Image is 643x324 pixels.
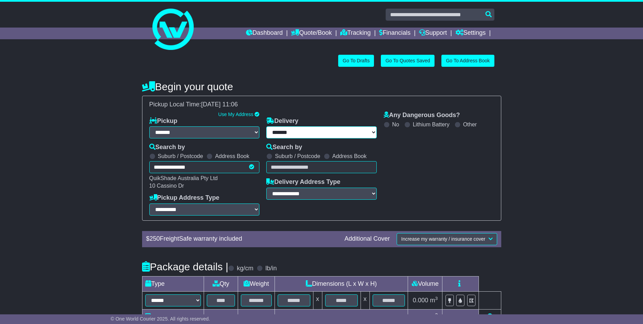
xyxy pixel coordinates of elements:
label: Suburb / Postcode [275,153,320,159]
label: Any Dangerous Goods? [384,112,460,119]
button: Increase my warranty / insurance cover [397,233,497,245]
div: $ FreightSafe warranty included [143,235,341,243]
span: 10 Cassino Dr [149,183,184,189]
label: Lithium Battery [413,121,450,128]
h4: Package details | [142,261,228,272]
span: m [430,313,438,320]
label: Pickup Address Type [149,194,219,202]
label: Search by [266,144,302,151]
td: Qty [204,276,238,291]
a: Go To Address Book [441,55,494,67]
td: x [313,291,322,309]
h4: Begin your quote [142,81,501,92]
span: 0 [245,313,248,320]
a: Financials [379,28,410,39]
label: Pickup [149,117,178,125]
label: Address Book [332,153,367,159]
span: 0.000 [413,313,428,320]
a: Dashboard [246,28,283,39]
td: Dimensions (L x W x H) [275,276,408,291]
label: Suburb / Postcode [158,153,203,159]
label: Address Book [215,153,249,159]
a: Go To Drafts [338,55,374,67]
td: Volume [408,276,442,291]
span: 0.000 [413,297,428,304]
sup: 3 [435,312,438,317]
label: No [392,121,399,128]
a: Go To Quotes Saved [381,55,435,67]
td: Weight [238,276,275,291]
span: 250 [150,235,160,242]
span: © One World Courier 2025. All rights reserved. [111,316,210,322]
a: Quote/Book [291,28,332,39]
a: Tracking [340,28,371,39]
label: Delivery Address Type [266,178,340,186]
label: kg/cm [237,265,253,272]
a: Use My Address [218,112,253,117]
label: lb/in [265,265,277,272]
div: Additional Cover [341,235,393,243]
span: [DATE] 11:06 [201,101,238,108]
a: Support [419,28,447,39]
a: Settings [456,28,486,39]
label: Search by [149,144,185,151]
td: Type [142,276,204,291]
span: m [430,297,438,304]
td: x [361,291,369,309]
a: Add new item [487,313,493,320]
span: QuikShade Australia Pty Ltd [149,175,218,181]
sup: 3 [435,296,438,301]
span: Increase my warranty / insurance cover [401,236,485,242]
div: Pickup Local Time: [146,101,497,108]
label: Delivery [266,117,298,125]
label: Other [463,121,477,128]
